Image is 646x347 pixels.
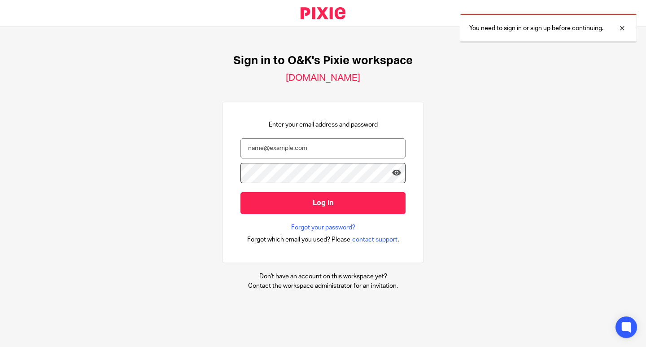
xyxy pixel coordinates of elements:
[352,235,397,244] span: contact support
[247,234,399,245] div: .
[269,120,378,129] p: Enter your email address and password
[233,54,413,68] h1: Sign in to O&K's Pixie workspace
[248,272,398,281] p: Don't have an account on this workspace yet?
[286,72,360,84] h2: [DOMAIN_NAME]
[247,235,350,244] span: Forgot which email you used? Please
[248,281,398,290] p: Contact the workspace administrator for an invitation.
[240,138,406,158] input: name@example.com
[291,223,355,232] a: Forgot your password?
[240,192,406,214] input: Log in
[469,24,603,33] p: You need to sign in or sign up before continuing.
